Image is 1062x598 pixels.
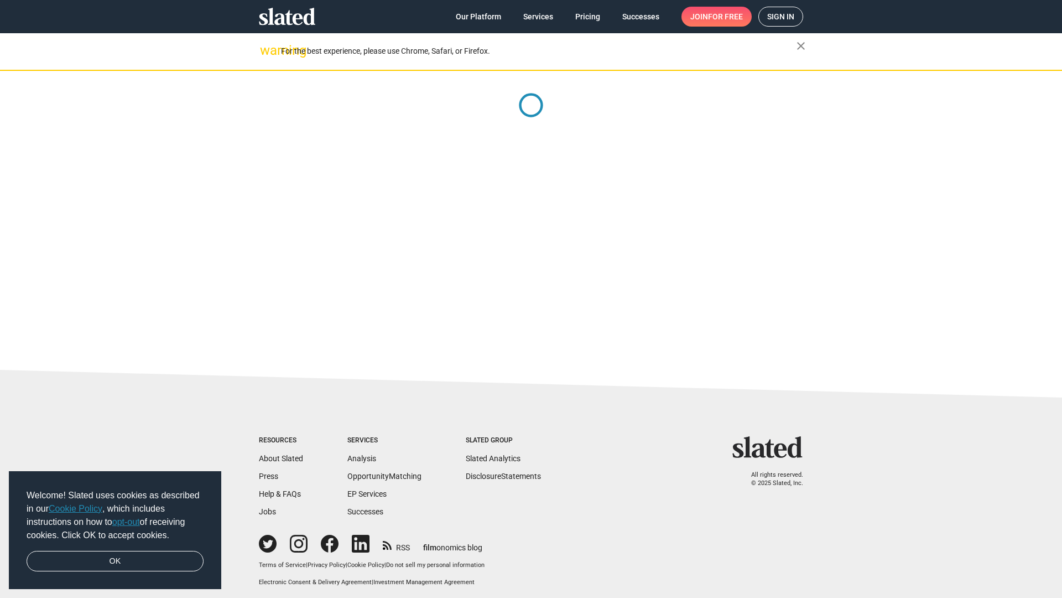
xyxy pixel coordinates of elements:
[466,436,541,445] div: Slated Group
[456,7,501,27] span: Our Platform
[27,489,204,542] span: Welcome! Slated uses cookies as described in our , which includes instructions on how to of recei...
[308,561,346,569] a: Privacy Policy
[260,44,273,57] mat-icon: warning
[346,561,347,569] span: |
[259,507,276,516] a: Jobs
[373,579,475,586] a: Investment Management Agreement
[423,534,482,553] a: filmonomics blog
[347,454,376,463] a: Analysis
[347,472,421,481] a: OpportunityMatching
[9,471,221,590] div: cookieconsent
[514,7,562,27] a: Services
[622,7,659,27] span: Successes
[281,44,796,59] div: For the best experience, please use Chrome, Safari, or Firefox.
[708,7,743,27] span: for free
[347,561,384,569] a: Cookie Policy
[259,561,306,569] a: Terms of Service
[758,7,803,27] a: Sign in
[613,7,668,27] a: Successes
[306,561,308,569] span: |
[681,7,752,27] a: Joinfor free
[523,7,553,27] span: Services
[794,39,808,53] mat-icon: close
[27,551,204,572] a: dismiss cookie message
[466,472,541,481] a: DisclosureStatements
[384,561,386,569] span: |
[259,454,303,463] a: About Slated
[767,7,794,26] span: Sign in
[112,517,140,527] a: opt-out
[466,454,520,463] a: Slated Analytics
[49,504,102,513] a: Cookie Policy
[347,507,383,516] a: Successes
[347,436,421,445] div: Services
[259,472,278,481] a: Press
[259,489,301,498] a: Help & FAQs
[372,579,373,586] span: |
[566,7,609,27] a: Pricing
[347,489,387,498] a: EP Services
[383,536,410,553] a: RSS
[690,7,743,27] span: Join
[740,471,803,487] p: All rights reserved. © 2025 Slated, Inc.
[386,561,485,570] button: Do not sell my personal information
[259,579,372,586] a: Electronic Consent & Delivery Agreement
[259,436,303,445] div: Resources
[423,543,436,552] span: film
[575,7,600,27] span: Pricing
[447,7,510,27] a: Our Platform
